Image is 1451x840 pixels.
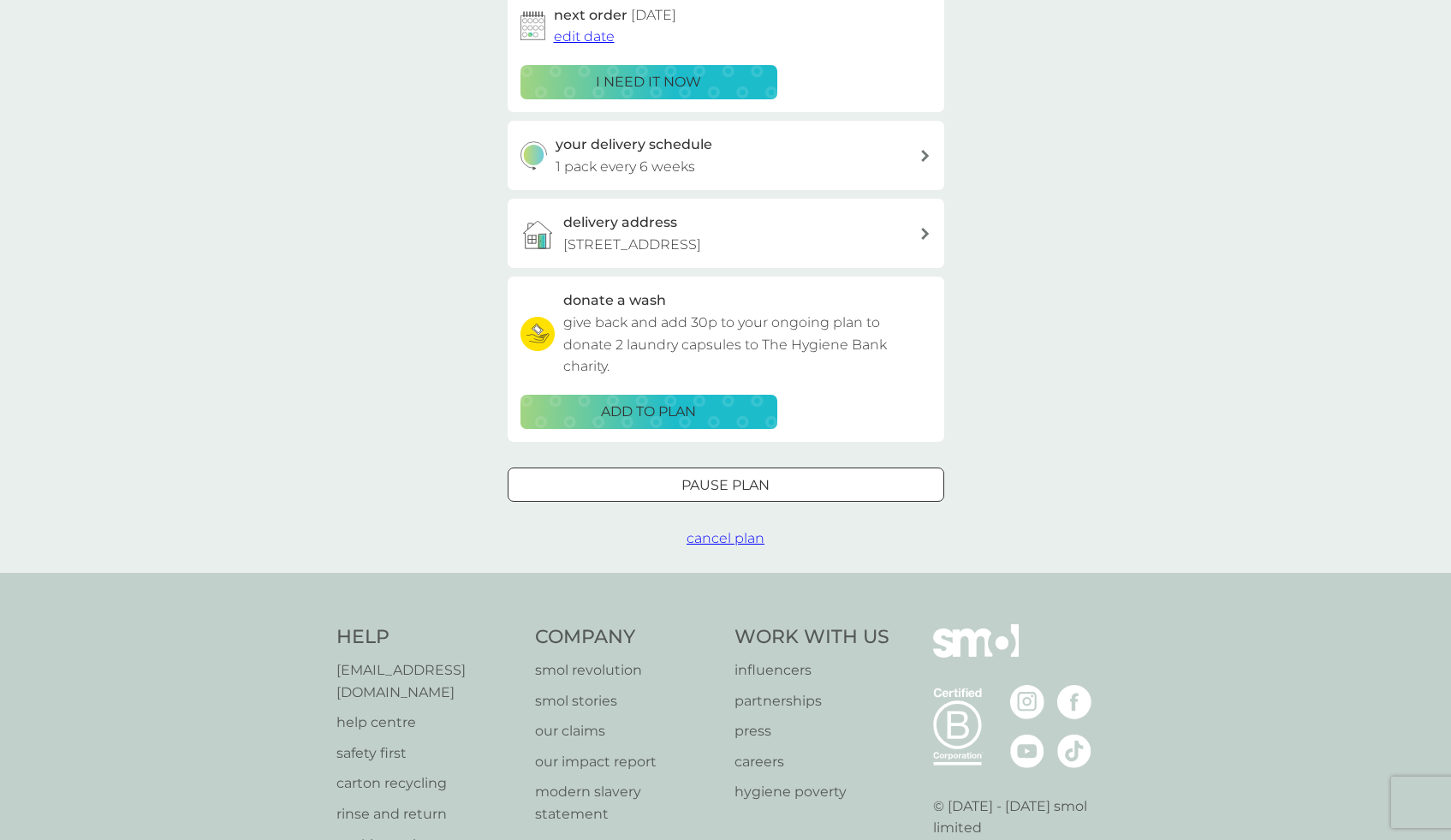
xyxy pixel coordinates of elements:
span: edit date [554,28,615,45]
a: [EMAIL_ADDRESS][DOMAIN_NAME] [336,659,519,703]
img: visit the smol Facebook page [1057,685,1091,719]
button: your delivery schedule1 pack every 6 weeks [508,121,944,190]
img: visit the smol Youtube page [1010,734,1044,768]
h3: donate a wash [563,289,666,312]
a: our claims [535,720,717,742]
h2: next order [554,4,676,27]
p: 1 pack every 6 weeks [556,156,695,178]
a: modern slavery statement [535,781,717,825]
a: our impact report [535,751,717,773]
p: © [DATE] - [DATE] smol limited [933,795,1115,839]
button: Pause plan [508,468,944,502]
a: carton recycling [336,772,519,795]
button: edit date [554,26,615,48]
p: Pause plan [681,474,770,497]
img: visit the smol Tiktok page [1057,734,1091,768]
span: [DATE] [631,7,676,23]
h4: Help [336,624,519,651]
a: influencers [734,659,889,682]
p: ADD TO PLAN [601,401,696,423]
span: cancel plan [687,530,764,546]
img: visit the smol Instagram page [1010,685,1044,719]
button: ADD TO PLAN [520,395,777,429]
a: careers [734,751,889,773]
h4: Work With Us [734,624,889,651]
a: partnerships [734,690,889,712]
h3: delivery address [563,211,677,234]
p: i need it now [596,71,701,93]
a: smol stories [535,690,717,712]
a: hygiene poverty [734,781,889,803]
a: press [734,720,889,742]
h3: your delivery schedule [556,134,712,156]
button: i need it now [520,65,777,99]
h4: Company [535,624,717,651]
a: rinse and return [336,803,519,825]
a: smol revolution [535,659,717,682]
img: smol [933,624,1019,682]
button: cancel plan [687,527,764,550]
p: give back and add 30p to your ongoing plan to donate 2 laundry capsules to The Hygiene Bank charity. [563,312,931,378]
a: delivery address[STREET_ADDRESS] [508,199,944,268]
a: safety first [336,742,519,765]
p: [STREET_ADDRESS] [563,234,701,256]
a: help centre [336,712,519,734]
